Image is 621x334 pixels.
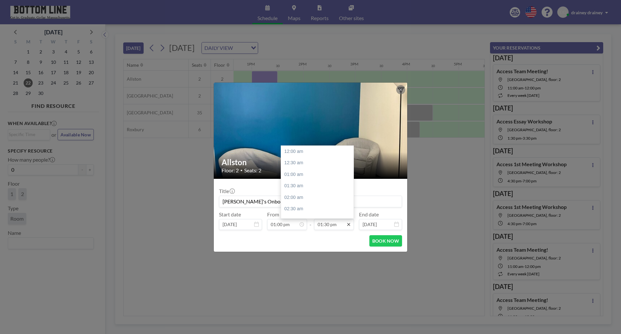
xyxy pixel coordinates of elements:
label: Start date [219,211,241,218]
label: End date [359,211,379,218]
span: - [310,213,311,228]
h2: Allston [222,157,400,167]
img: 537.jpg [214,33,408,228]
div: 03:00 am [281,215,357,226]
button: BOOK NOW [369,235,402,247]
span: Seats: 2 [244,167,261,174]
div: 12:30 am [281,157,357,169]
span: • [240,168,243,173]
label: Title [219,188,234,194]
div: 02:30 am [281,203,357,215]
div: 01:30 am [281,180,357,192]
div: 12:00 am [281,146,357,157]
span: Floor: 2 [222,167,239,174]
div: 01:00 am [281,169,357,180]
label: From [267,211,279,218]
input: drainey's reservation [219,196,402,207]
div: 02:00 am [281,192,357,203]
